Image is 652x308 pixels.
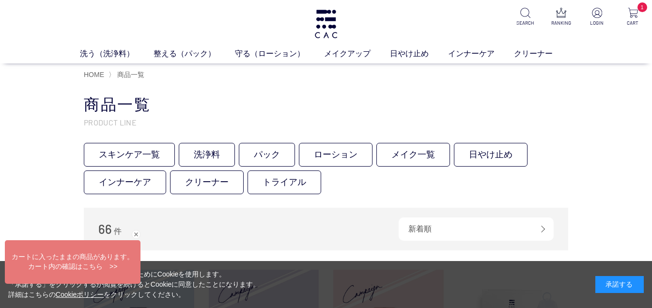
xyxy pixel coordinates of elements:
[454,143,528,167] a: 日やけ止め
[621,19,644,27] p: CART
[114,227,122,235] span: 件
[84,94,568,115] h1: 商品一覧
[84,170,166,194] a: インナーケア
[514,48,572,60] a: クリーナー
[115,71,144,78] a: 商品一覧
[299,143,373,167] a: ローション
[84,143,175,167] a: スキンケア一覧
[595,276,644,293] div: 承諾する
[109,70,147,79] li: 〉
[170,170,244,194] a: クリーナー
[84,71,104,78] a: HOME
[239,143,295,167] a: パック
[390,48,448,60] a: 日やけ止め
[550,8,573,27] a: RANKING
[117,71,144,78] span: 商品一覧
[324,48,390,60] a: メイクアップ
[399,217,554,241] div: 新着順
[637,2,647,12] span: 1
[376,143,450,167] a: メイク一覧
[154,48,235,60] a: 整える（パック）
[586,19,608,27] p: LOGIN
[56,291,104,298] a: Cookieポリシー
[514,19,537,27] p: SEARCH
[621,8,644,27] a: 1 CART
[550,19,573,27] p: RANKING
[313,10,339,38] img: logo
[586,8,608,27] a: LOGIN
[448,48,514,60] a: インナーケア
[248,170,321,194] a: トライアル
[235,48,324,60] a: 守る（ローション）
[84,117,568,127] p: PRODUCT LINE
[98,221,112,236] span: 66
[514,8,537,27] a: SEARCH
[80,48,154,60] a: 洗う（洗浄料）
[179,143,235,167] a: 洗浄料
